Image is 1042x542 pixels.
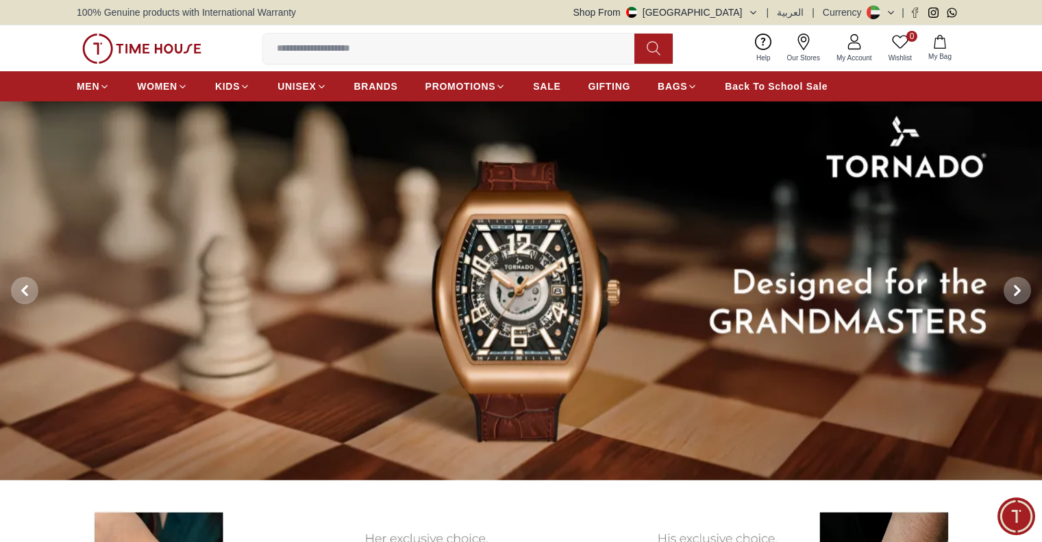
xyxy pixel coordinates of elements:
div: Chat Widget [997,497,1035,535]
span: Help [751,53,776,63]
a: SALE [533,74,560,99]
a: WOMEN [137,74,188,99]
span: WOMEN [137,79,177,93]
span: Back To School Sale [725,79,828,93]
a: GIFTING [588,74,630,99]
span: MEN [77,79,99,93]
span: | [902,5,904,19]
button: My Bag [920,32,960,64]
span: Wishlist [883,53,917,63]
a: UNISEX [277,74,326,99]
div: Currency [823,5,867,19]
a: KIDS [215,74,250,99]
span: GIFTING [588,79,630,93]
span: UNISEX [277,79,316,93]
a: Back To School Sale [725,74,828,99]
a: Facebook [910,8,920,18]
a: Instagram [928,8,939,18]
a: Whatsapp [947,8,957,18]
a: BRANDS [354,74,398,99]
span: My Bag [923,51,957,62]
span: KIDS [215,79,240,93]
a: MEN [77,74,110,99]
a: 0Wishlist [880,31,920,66]
span: SALE [533,79,560,93]
span: 100% Genuine products with International Warranty [77,5,296,19]
a: Help [748,31,779,66]
a: BAGS [658,74,697,99]
span: | [812,5,815,19]
button: Shop From[GEOGRAPHIC_DATA] [573,5,758,19]
span: Our Stores [782,53,826,63]
span: PROMOTIONS [425,79,496,93]
span: BRANDS [354,79,398,93]
span: | [767,5,769,19]
a: Our Stores [779,31,828,66]
span: My Account [831,53,878,63]
span: 0 [906,31,917,42]
span: BAGS [658,79,687,93]
button: العربية [777,5,804,19]
img: ... [82,34,201,64]
a: PROMOTIONS [425,74,506,99]
img: United Arab Emirates [626,7,637,18]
